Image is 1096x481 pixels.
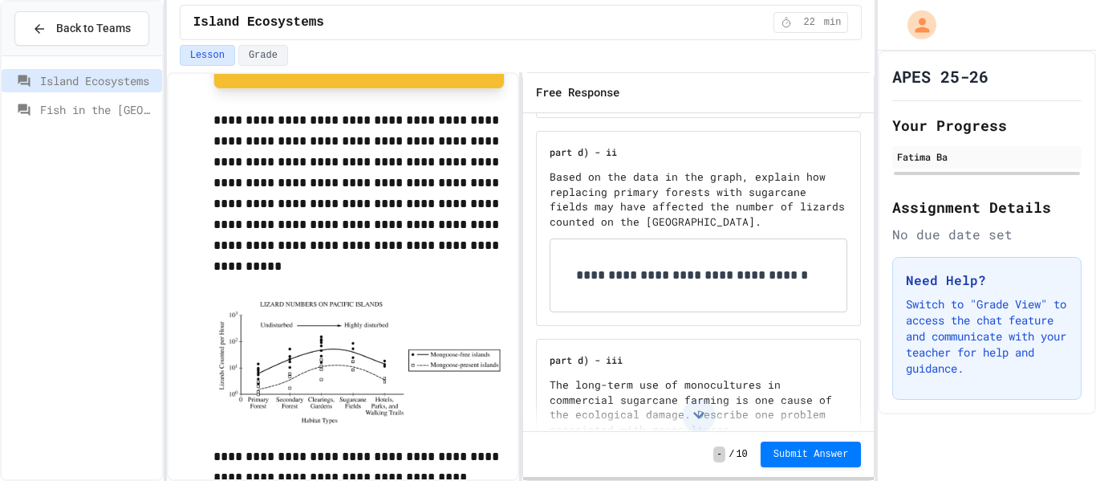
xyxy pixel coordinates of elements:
[797,16,822,29] span: 22
[824,16,842,29] span: min
[892,65,988,88] h1: APES 25-26
[550,353,834,368] h6: part d) - iii
[550,169,847,229] p: Based on the data in the graph, explain how replacing primary forests with sugarcane fields may h...
[238,45,288,66] button: Grade
[193,13,324,32] span: Island Ecosystems
[892,114,1082,137] h2: Your Progress
[897,149,1077,164] div: Fatima Ba
[40,101,156,118] span: Fish in the [GEOGRAPHIC_DATA]
[180,45,235,66] button: Lesson
[892,225,1082,244] div: No due date set
[892,196,1082,218] h2: Assignment Details
[761,442,862,467] button: Submit Answer
[906,271,1068,290] h3: Need Help?
[729,448,734,461] span: /
[40,72,156,89] span: Island Ecosystems
[906,296,1068,377] p: Switch to "Grade View" to access the chat feature and communicate with your teacher for help and ...
[550,145,834,160] h6: part d) - ii
[713,446,725,463] span: -
[891,6,940,43] div: My Account
[536,83,619,103] h6: Free Response
[550,377,847,437] p: The long-term use of monocultures in commercial sugarcane farming is one cause of the ecological ...
[14,11,149,46] button: Back to Teams
[773,448,849,461] span: Submit Answer
[56,20,131,37] span: Back to Teams
[736,448,747,461] span: 10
